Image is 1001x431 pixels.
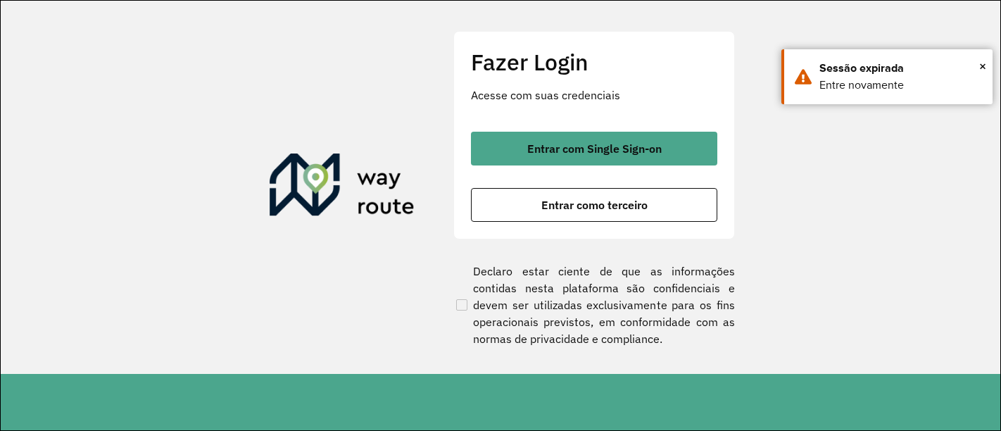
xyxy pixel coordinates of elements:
label: Declaro estar ciente de que as informações contidas nesta plataforma são confidenciais e devem se... [453,263,735,347]
button: Close [979,56,986,77]
span: Entrar com Single Sign-on [527,143,662,154]
div: Sessão expirada [819,60,982,77]
button: button [471,188,717,222]
button: button [471,132,717,165]
span: × [979,56,986,77]
h2: Fazer Login [471,49,717,75]
div: Entre novamente [819,77,982,94]
p: Acesse com suas credenciais [471,87,717,104]
img: Roteirizador AmbevTech [270,154,415,221]
span: Entrar como terceiro [541,199,648,211]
